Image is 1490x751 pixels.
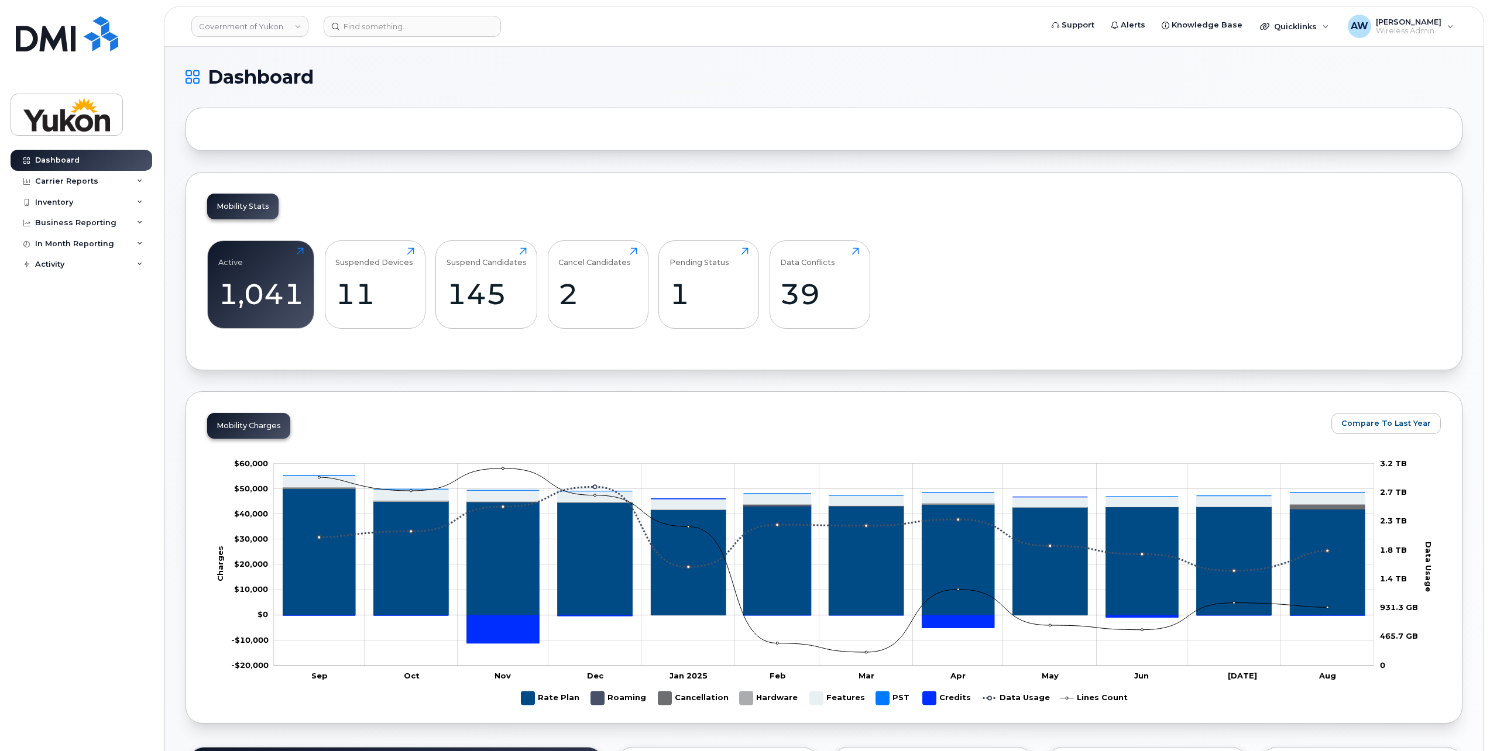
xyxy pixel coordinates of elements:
[335,277,414,311] div: 11
[1042,670,1059,680] tspan: May
[1341,418,1431,429] span: Compare To Last Year
[521,687,579,709] g: Rate Plan
[234,559,268,569] g: $0
[1380,458,1407,467] tspan: 3.2 TB
[234,509,268,518] tspan: $40,000
[1380,487,1407,497] tspan: 2.7 TB
[521,687,1128,709] g: Legend
[983,687,1050,709] g: Data Usage
[558,247,631,267] div: Cancel Candidates
[1135,670,1149,680] tspan: Jun
[591,687,647,709] g: Roaming
[234,534,268,543] tspan: $30,000
[770,670,786,680] tspan: Feb
[283,488,1365,615] g: Rate Plan
[335,247,413,267] div: Suspended Devices
[1380,660,1385,669] tspan: 0
[218,247,243,267] div: Active
[447,277,527,311] div: 145
[670,670,708,680] tspan: Jan 2025
[234,584,268,594] g: $0
[283,476,1365,509] g: Features
[234,458,268,467] g: $0
[231,635,269,644] g: $0
[1380,602,1418,612] tspan: 931.3 GB
[670,277,749,311] div: 1
[234,559,268,569] tspan: $20,000
[780,247,859,322] a: Data Conflicts39
[234,534,268,543] g: $0
[1331,413,1441,434] button: Compare To Last Year
[810,687,865,709] g: Features
[447,247,527,267] div: Suspend Candidates
[670,247,729,267] div: Pending Status
[218,247,304,322] a: Active1,041
[1380,631,1418,640] tspan: 465.7 GB
[1060,687,1128,709] g: Lines Count
[670,247,749,322] a: Pending Status1
[1319,670,1336,680] tspan: Aug
[258,609,268,619] tspan: $0
[558,277,637,311] div: 2
[1228,670,1257,680] tspan: [DATE]
[950,670,966,680] tspan: Apr
[231,635,269,644] tspan: -$10,000
[234,509,268,518] g: $0
[780,277,859,311] div: 39
[1380,516,1407,525] tspan: 2.3 TB
[218,277,304,311] div: 1,041
[335,247,414,322] a: Suspended Devices11
[558,247,637,322] a: Cancel Candidates2
[312,670,328,680] tspan: Sep
[876,687,911,709] g: PST
[231,660,269,669] g: $0
[859,670,874,680] tspan: Mar
[587,670,604,680] tspan: Dec
[780,247,835,267] div: Data Conflicts
[208,68,314,86] span: Dashboard
[923,687,971,709] g: Credits
[1380,545,1407,554] tspan: 1.8 TB
[404,670,420,680] tspan: Oct
[234,458,268,467] tspan: $60,000
[215,546,225,581] tspan: Charges
[1380,574,1407,583] tspan: 1.4 TB
[495,670,511,680] tspan: Nov
[231,660,269,669] tspan: -$20,000
[234,484,268,493] g: $0
[1424,542,1434,592] tspan: Data Usage
[447,247,527,322] a: Suspend Candidates145
[234,484,268,493] tspan: $50,000
[740,687,798,709] g: Hardware
[658,687,729,709] g: Cancellation
[234,584,268,594] tspan: $10,000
